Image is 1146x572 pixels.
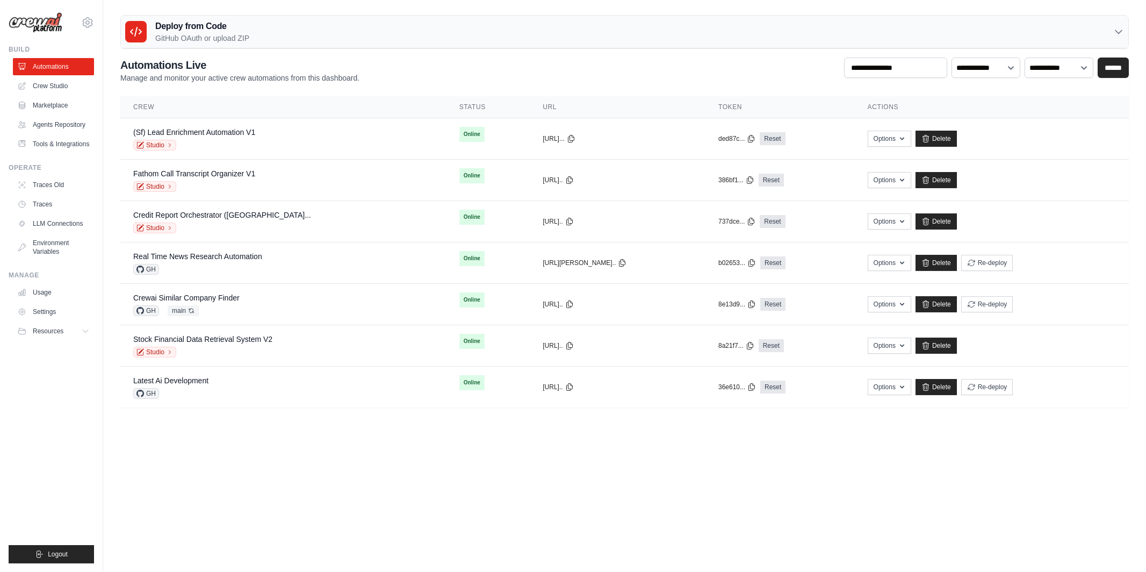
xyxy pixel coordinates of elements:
div: Operate [9,163,94,172]
a: Credit Report Orchestrator ([GEOGRAPHIC_DATA]... [133,211,311,219]
span: GH [133,264,159,275]
img: Logo [9,12,62,33]
h3: Deploy from Code [155,20,249,33]
a: Delete [916,296,957,312]
p: Manage and monitor your active crew automations from this dashboard. [120,73,359,83]
th: Token [705,96,855,118]
p: GitHub OAuth or upload ZIP [155,33,249,44]
button: Options [868,379,911,395]
th: Crew [120,96,446,118]
span: main [168,305,199,316]
a: Reset [760,132,785,145]
button: 8a21f7... [718,341,754,350]
a: LLM Connections [13,215,94,232]
a: Stock Financial Data Retrieval System V2 [133,335,272,344]
a: Settings [13,303,94,320]
a: Automations [13,58,94,75]
button: 8e13d9... [718,300,756,309]
span: Logout [48,550,68,559]
a: Studio [133,181,176,192]
button: Options [868,131,911,147]
div: Manage [9,271,94,280]
a: Fathom Call Transcript Organizer V1 [133,169,255,178]
a: Real Time News Research Automation [133,252,262,261]
button: 737dce... [718,217,755,226]
a: Delete [916,255,957,271]
span: Online [459,334,485,349]
a: Crewai Similar Company Finder [133,294,240,302]
th: Actions [855,96,1129,118]
span: Resources [33,327,63,335]
a: Agents Repository [13,116,94,133]
a: Traces Old [13,176,94,194]
a: Reset [759,339,784,352]
button: Re-deploy [961,296,1013,312]
button: Options [868,172,911,188]
span: Online [459,168,485,183]
a: Delete [916,379,957,395]
th: Status [446,96,530,118]
button: b02653... [718,259,756,267]
button: Re-deploy [961,379,1013,395]
button: 36e610... [718,383,756,391]
button: 386bf1... [718,176,754,184]
button: ded87c... [718,134,755,143]
button: [URL][PERSON_NAME].. [543,259,626,267]
a: Tools & Integrations [13,135,94,153]
div: Build [9,45,94,54]
a: Studio [133,347,176,358]
a: Studio [133,140,176,151]
span: Online [459,210,485,225]
span: GH [133,388,159,399]
span: Online [459,292,485,308]
a: Studio [133,223,176,233]
h2: Automations Live [120,58,359,73]
a: Marketplace [13,97,94,114]
a: Usage [13,284,94,301]
span: Online [459,127,485,142]
a: Reset [760,381,785,394]
button: Re-deploy [961,255,1013,271]
button: Logout [9,545,94,563]
a: Traces [13,196,94,213]
button: Options [868,255,911,271]
a: Crew Studio [13,77,94,95]
span: Online [459,251,485,266]
a: Reset [760,298,785,311]
button: Options [868,296,911,312]
button: Resources [13,323,94,340]
span: GH [133,305,159,316]
a: Latest Ai Development [133,376,208,385]
span: Online [459,375,485,390]
a: Reset [760,256,785,269]
button: Options [868,213,911,230]
th: URL [530,96,705,118]
a: Delete [916,338,957,354]
a: Delete [916,172,957,188]
a: Reset [759,174,784,187]
button: Options [868,338,911,354]
a: Environment Variables [13,234,94,260]
a: Reset [760,215,785,228]
a: Delete [916,131,957,147]
a: (Sf) Lead Enrichment Automation V1 [133,128,255,137]
a: Delete [916,213,957,230]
